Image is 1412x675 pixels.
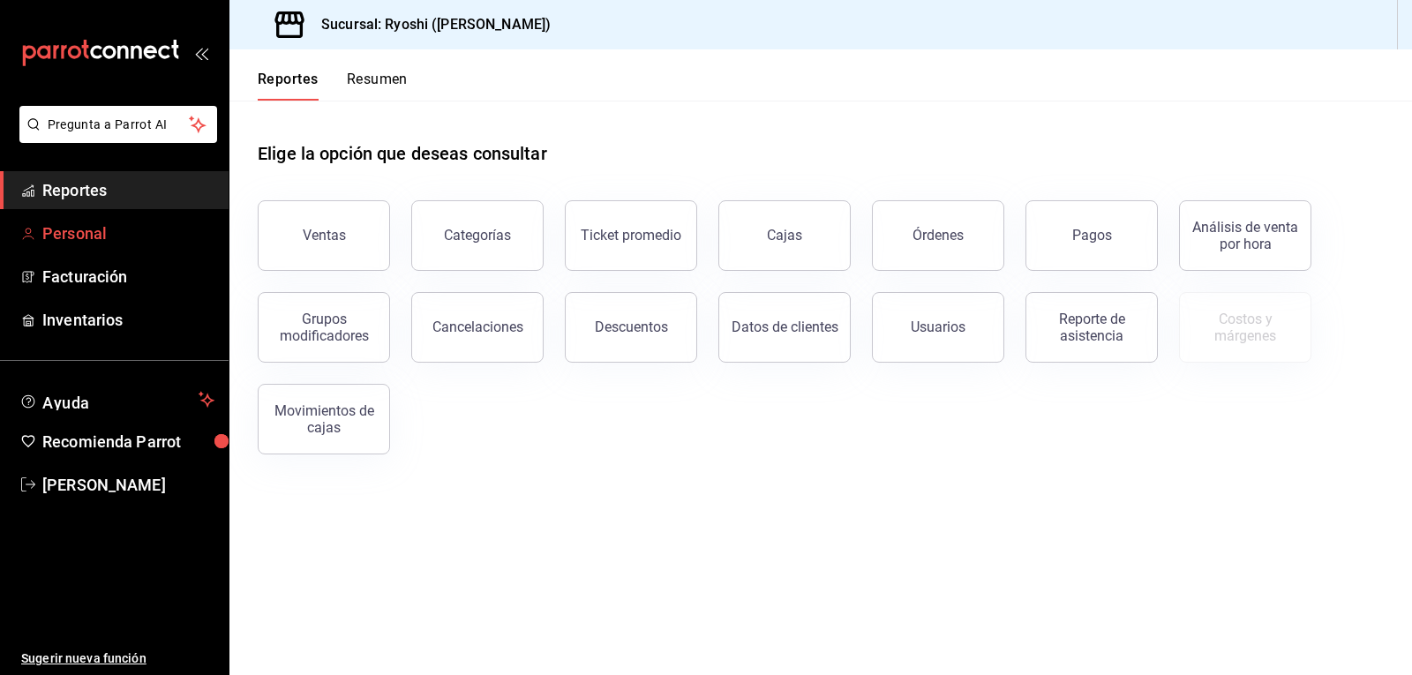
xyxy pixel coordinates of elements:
button: Pregunta a Parrot AI [19,106,217,143]
div: Grupos modificadores [269,311,379,344]
button: Contrata inventarios para ver este reporte [1179,292,1311,363]
span: Facturación [42,265,214,289]
button: Movimientos de cajas [258,384,390,454]
button: Datos de clientes [718,292,851,363]
div: Costos y márgenes [1190,311,1300,344]
span: Personal [42,221,214,245]
div: Ventas [303,227,346,244]
button: Usuarios [872,292,1004,363]
div: Cajas [767,227,802,244]
div: Usuarios [911,319,965,335]
button: Grupos modificadores [258,292,390,363]
h1: Elige la opción que deseas consultar [258,140,547,167]
div: Ticket promedio [581,227,681,244]
span: Inventarios [42,308,214,332]
button: Ventas [258,200,390,271]
span: Pregunta a Parrot AI [48,116,190,134]
div: navigation tabs [258,71,408,101]
div: Reporte de asistencia [1037,311,1146,344]
button: Reportes [258,71,319,101]
span: Reportes [42,178,214,202]
div: Cancelaciones [432,319,523,335]
span: [PERSON_NAME] [42,473,214,497]
span: Recomienda Parrot [42,430,214,454]
h3: Sucursal: Ryoshi ([PERSON_NAME]) [307,14,551,35]
div: Órdenes [913,227,964,244]
a: Pregunta a Parrot AI [12,128,217,146]
button: Órdenes [872,200,1004,271]
button: Pagos [1025,200,1158,271]
button: Resumen [347,71,408,101]
div: Descuentos [595,319,668,335]
button: Ticket promedio [565,200,697,271]
div: Análisis de venta por hora [1190,219,1300,252]
div: Categorías [444,227,511,244]
button: Reporte de asistencia [1025,292,1158,363]
div: Movimientos de cajas [269,402,379,436]
button: Cajas [718,200,851,271]
div: Pagos [1072,227,1112,244]
button: Análisis de venta por hora [1179,200,1311,271]
button: open_drawer_menu [194,46,208,60]
button: Descuentos [565,292,697,363]
span: Ayuda [42,389,192,410]
button: Categorías [411,200,544,271]
button: Cancelaciones [411,292,544,363]
span: Sugerir nueva función [21,649,214,668]
div: Datos de clientes [732,319,838,335]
